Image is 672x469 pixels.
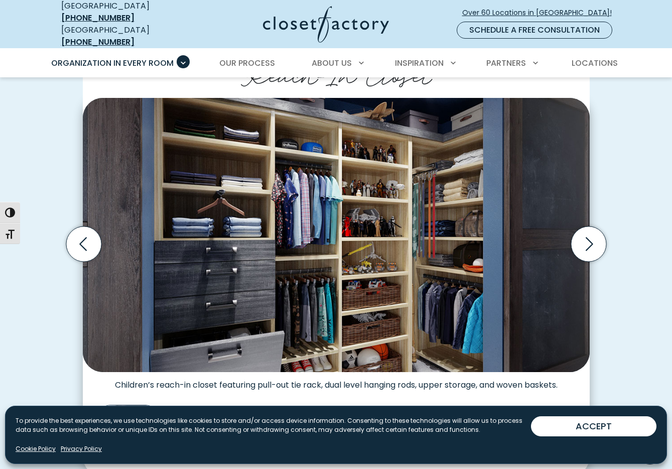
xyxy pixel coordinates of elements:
[44,49,628,77] nav: Primary Menu
[61,444,102,453] a: Privacy Policy
[462,4,620,22] a: Over 60 Locations in [GEOGRAPHIC_DATA]!
[219,57,275,69] span: Our Process
[567,222,610,266] button: Next slide
[99,405,156,462] img: Children's clothing in reach-in closet featuring pull-out tie rack, dual level hanging rods, uppe...
[531,416,656,436] button: ACCEPT
[572,57,618,69] span: Locations
[16,444,56,453] a: Cookie Policy
[83,98,590,372] img: Children's clothing in reach-in closet featuring pull-out tie rack, dual level hanging rods, uppe...
[486,57,526,69] span: Partners
[395,57,444,69] span: Inspiration
[16,416,531,434] p: To provide the best experiences, we use technologies like cookies to store and/or access device i...
[62,222,105,266] button: Previous slide
[83,372,590,390] figcaption: Children’s reach-in closet featuring pull-out tie rack, dual level hanging rods, upper storage, a...
[312,57,352,69] span: About Us
[457,22,612,39] a: Schedule a Free Consultation
[51,57,174,69] span: Organization in Every Room
[61,24,184,48] div: [GEOGRAPHIC_DATA]
[462,8,620,18] span: Over 60 Locations in [GEOGRAPHIC_DATA]!
[61,12,135,24] a: [PHONE_NUMBER]
[61,36,135,48] a: [PHONE_NUMBER]
[263,6,389,43] img: Closet Factory Logo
